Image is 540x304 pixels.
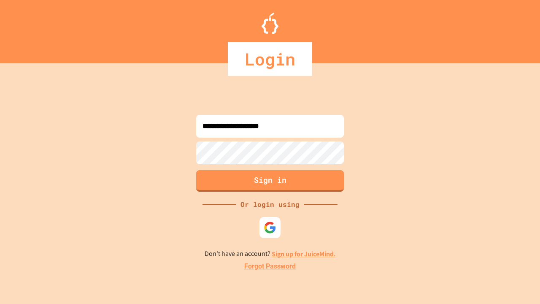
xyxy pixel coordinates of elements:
p: Don't have an account? [205,249,336,259]
img: google-icon.svg [264,221,276,234]
div: Or login using [236,199,304,209]
img: Logo.svg [262,13,278,34]
a: Sign up for JuiceMind. [272,250,336,258]
a: Forgot Password [244,261,296,271]
div: Login [228,42,312,76]
button: Sign in [196,170,344,192]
